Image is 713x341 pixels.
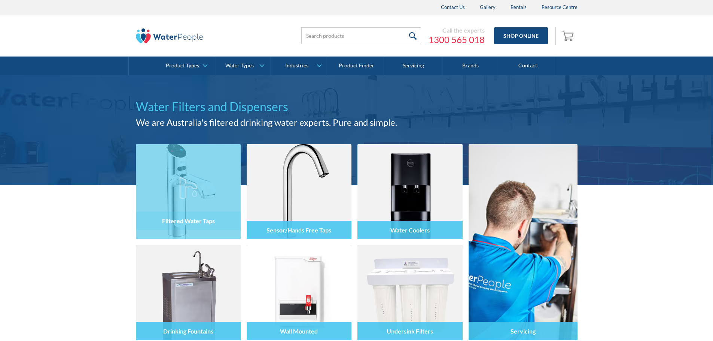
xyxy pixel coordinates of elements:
[385,57,442,75] a: Servicing
[280,328,318,335] h4: Wall Mounted
[157,57,214,75] a: Product Types
[429,27,485,34] div: Call the experts
[266,226,331,234] h4: Sensor/Hands Free Taps
[653,304,713,341] iframe: podium webchat widget bubble
[247,245,351,340] img: Wall Mounted
[357,245,462,340] img: Undersink Filters
[511,328,536,335] h4: Servicing
[469,144,578,340] a: Servicing
[561,30,576,42] img: shopping cart
[442,57,499,75] a: Brands
[285,63,308,69] div: Industries
[390,226,430,234] h4: Water Coolers
[357,144,462,239] img: Water Coolers
[387,328,433,335] h4: Undersink Filters
[494,27,548,44] a: Shop Online
[271,57,327,75] a: Industries
[136,144,241,239] img: Filtered Water Taps
[136,245,241,340] img: Drinking Fountains
[328,57,385,75] a: Product Finder
[429,34,485,45] a: 1300 565 018
[301,27,421,44] input: Search products
[560,27,578,45] a: Open empty cart
[162,217,214,224] h4: Filtered Water Taps
[225,63,254,69] div: Water Types
[214,57,271,75] a: Water Types
[136,28,203,43] img: The Water People
[247,144,351,239] img: Sensor/Hands Free Taps
[163,328,213,335] h4: Drinking Fountains
[166,63,199,69] div: Product Types
[499,57,556,75] a: Contact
